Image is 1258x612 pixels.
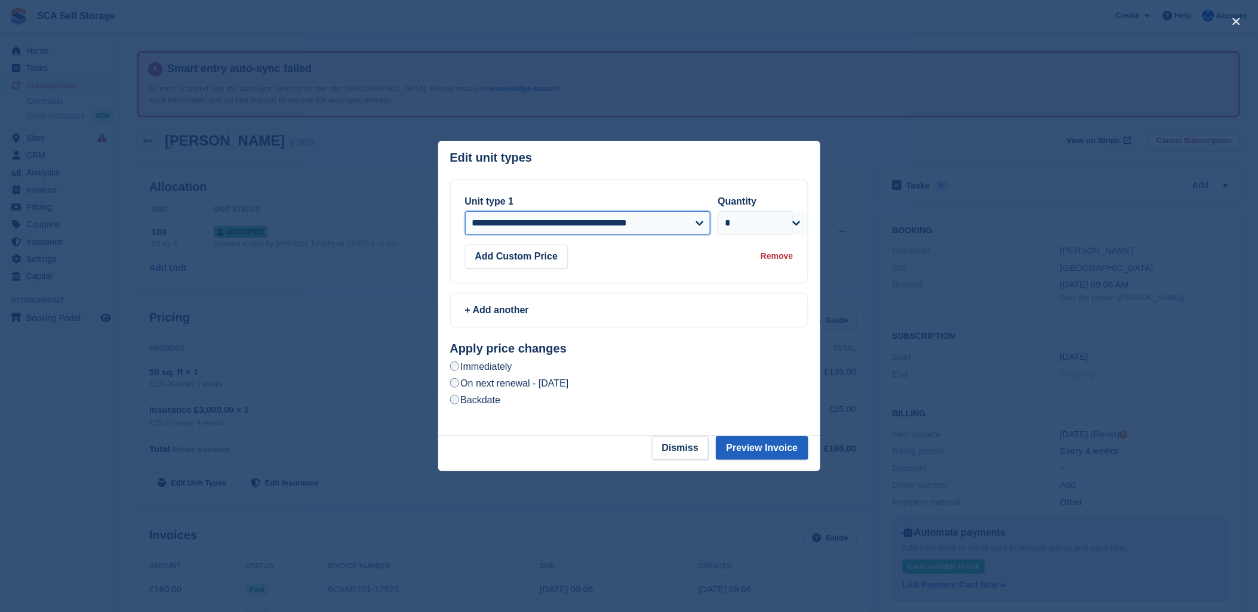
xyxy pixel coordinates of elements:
input: Backdate [450,395,460,404]
button: Add Custom Price [465,245,568,268]
label: Unit type 1 [465,196,514,206]
strong: Apply price changes [450,342,567,355]
button: Preview Invoice [716,436,808,460]
button: Dismiss [652,436,709,460]
label: Immediately [450,360,512,373]
input: Immediately [450,361,460,371]
div: + Add another [465,303,793,317]
a: + Add another [450,293,808,327]
label: Backdate [450,394,501,406]
input: On next renewal - [DATE] [450,378,460,388]
p: Edit unit types [450,151,533,165]
button: close [1227,12,1246,31]
label: On next renewal - [DATE] [450,377,569,390]
label: Quantity [718,196,756,206]
div: Remove [761,250,793,262]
